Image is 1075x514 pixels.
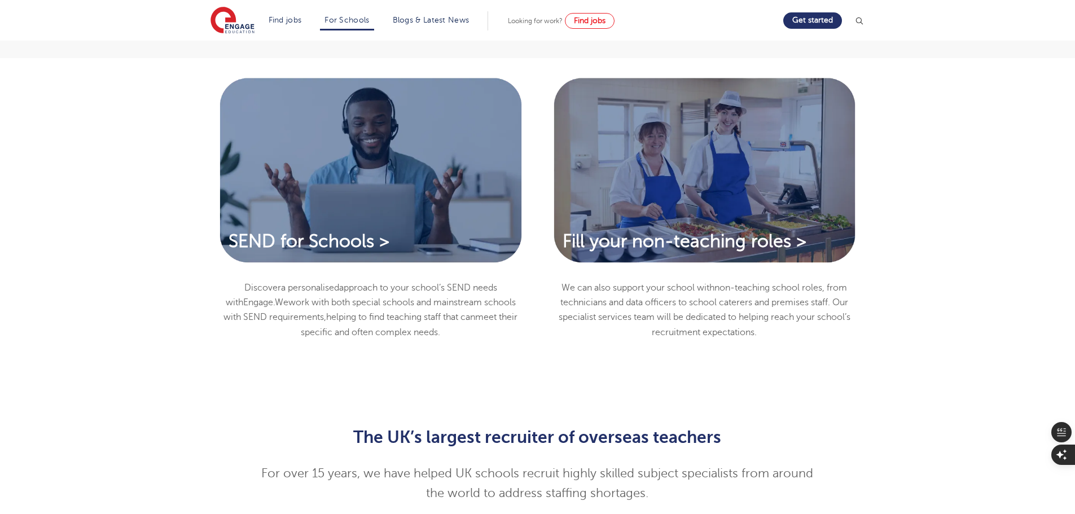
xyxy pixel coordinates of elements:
[269,16,302,24] a: Find jobs
[551,231,818,252] a: Fill your non-teaching roles >
[323,283,339,293] span: ised
[574,16,605,25] span: Find jobs
[273,297,275,307] span: .
[393,16,470,24] a: Blogs & Latest News
[223,297,516,322] span: work with both special schools and mainstream schools with SEND requirements,
[244,283,281,293] span: Discover
[551,75,858,267] img: Fill your non-teaching roles
[565,13,615,29] a: Find jobs
[281,283,323,293] span: a personal
[561,283,714,293] span: We can also support your school with
[243,297,273,307] span: Engage
[563,231,806,251] span: Fill your non-teaching roles >
[783,12,842,29] a: Get started
[217,231,401,252] a: SEND for Schools >
[324,16,369,24] a: For Schools
[508,17,563,25] span: Looking for work?
[326,312,475,322] span: helping to find teaching staff that can
[275,297,288,307] span: We
[217,75,524,267] img: SEND for Schools
[261,428,814,447] h2: The UK’s largest recruiter of overseas teachers
[229,231,389,251] span: SEND for Schools >
[301,312,517,337] span: meet their specific and often complex needs.
[226,283,497,307] span: approach to your school’s SEND needs with
[261,464,814,503] p: For over 15 years, we have helped UK schools recruit highly skilled subject specialists from arou...
[559,283,850,337] span: non-teaching school roles, from technicians and data officers to school caterers and premises sta...
[210,7,255,35] img: Engage Education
